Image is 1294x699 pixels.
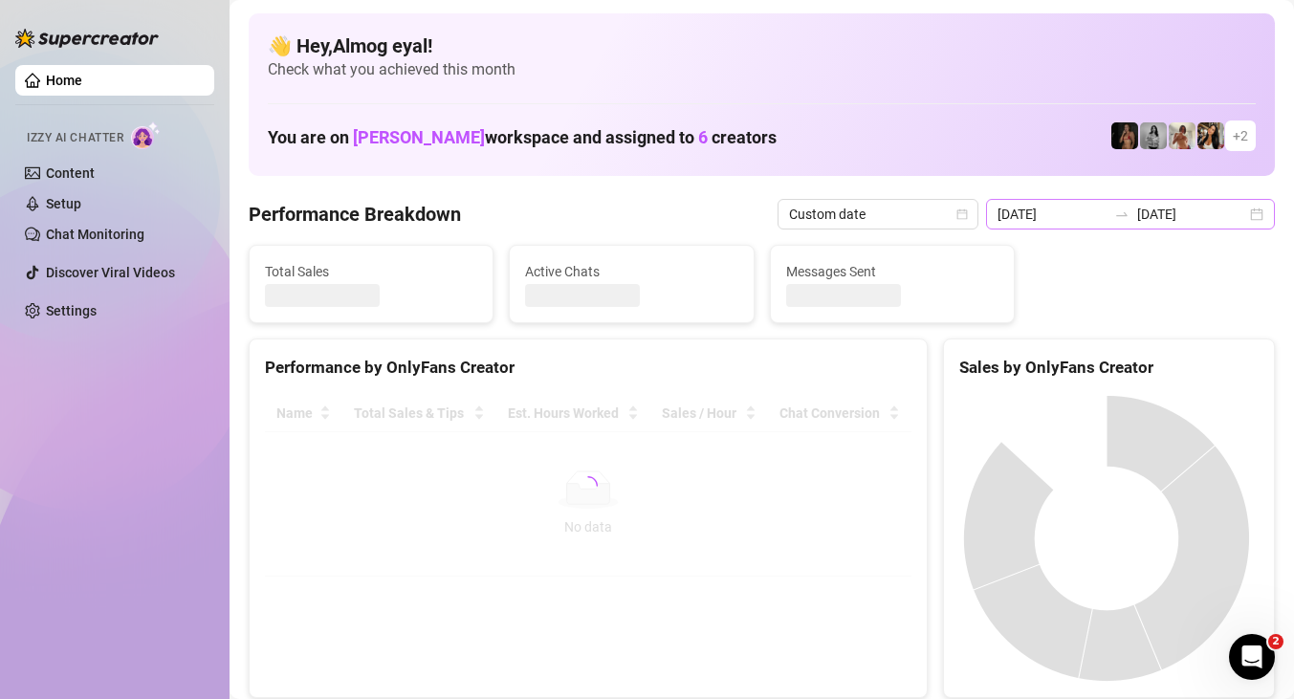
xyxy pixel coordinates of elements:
a: Discover Viral Videos [46,265,175,280]
a: Setup [46,196,81,211]
a: Home [46,73,82,88]
div: Performance by OnlyFans Creator [265,355,911,381]
input: End date [1137,204,1246,225]
span: 6 [698,127,708,147]
input: Start date [998,204,1107,225]
a: Chat Monitoring [46,227,144,242]
a: Settings [46,303,97,318]
img: logo-BBDzfeDw.svg [15,29,159,48]
span: Messages Sent [786,261,998,282]
span: swap-right [1114,207,1130,222]
h4: Performance Breakdown [249,201,461,228]
img: AdelDahan [1197,122,1224,149]
span: Custom date [789,200,967,229]
span: 2 [1268,634,1283,649]
span: Active Chats [525,261,737,282]
span: loading [575,472,602,499]
iframe: Intercom live chat [1229,634,1275,680]
h4: 👋 Hey, Almog eyal ! [268,33,1256,59]
img: Green [1169,122,1195,149]
img: A [1140,122,1167,149]
img: the_bohema [1111,122,1138,149]
span: Izzy AI Chatter [27,129,123,147]
a: Content [46,165,95,181]
img: AI Chatter [131,121,161,149]
h1: You are on workspace and assigned to creators [268,127,777,148]
span: + 2 [1233,125,1248,146]
span: Check what you achieved this month [268,59,1256,80]
span: [PERSON_NAME] [353,127,485,147]
span: Total Sales [265,261,477,282]
span: calendar [956,208,968,220]
div: Sales by OnlyFans Creator [959,355,1259,381]
span: to [1114,207,1130,222]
